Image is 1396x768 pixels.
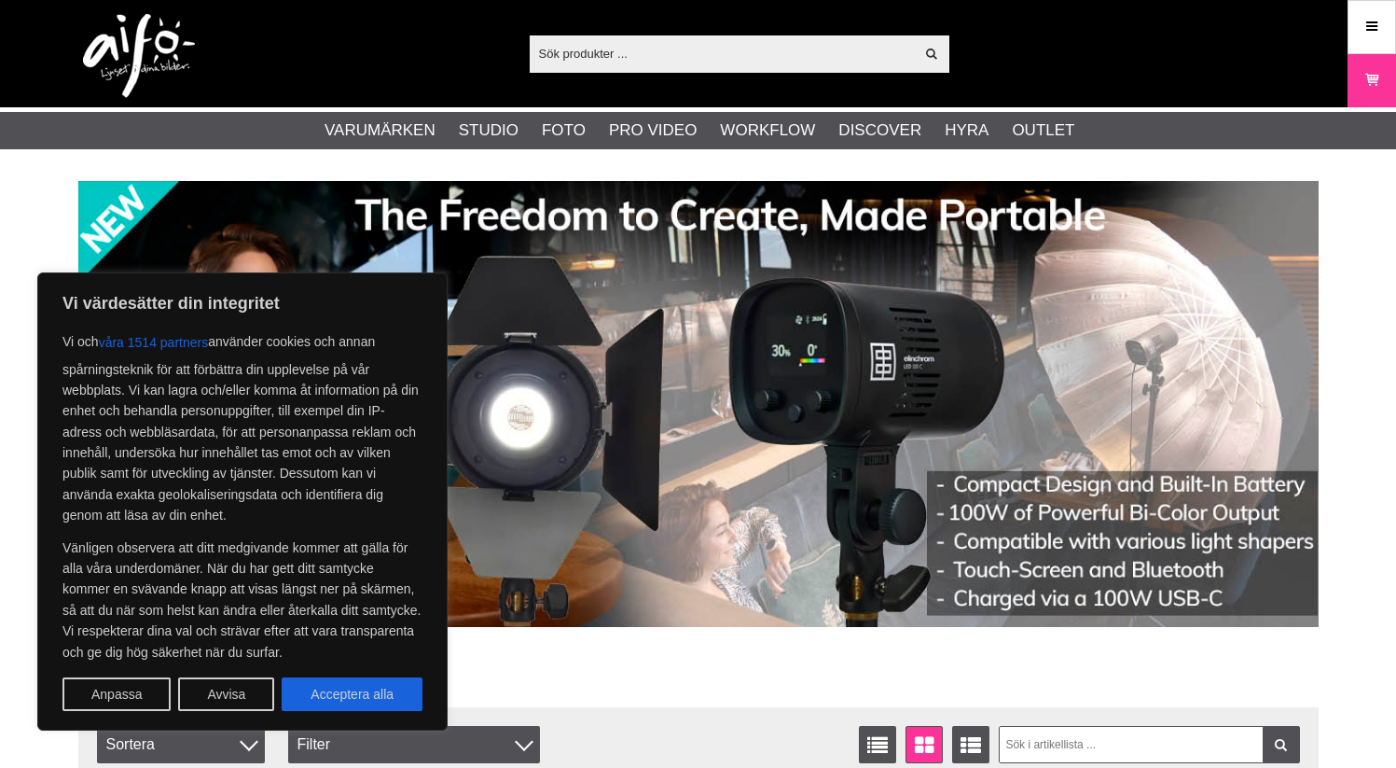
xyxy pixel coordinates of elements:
a: Listvisning [859,726,896,763]
button: Anpassa [62,677,171,711]
input: Sök i artikellista ... [999,726,1300,763]
img: logo.png [83,14,195,98]
a: Hyra [945,119,988,143]
a: Studio [459,119,518,143]
p: Vänligen observera att ditt medgivande kommer att gälla för alla våra underdomäner. När du har ge... [62,538,422,663]
p: Vi och använder cookies och annan spårningsteknik för att förbättra din upplevelse på vår webbpla... [62,326,422,526]
button: våra 1514 partners [99,326,209,359]
a: Foto [542,119,586,143]
a: Pro Video [609,119,697,143]
button: Acceptera alla [282,677,422,711]
a: Outlet [1012,119,1074,143]
div: Vi värdesätter din integritet [37,272,448,731]
a: Varumärken [325,119,435,143]
a: Discover [838,119,921,143]
div: Filter [288,726,540,763]
button: Avvisa [178,677,274,711]
a: Filtrera [1263,726,1300,763]
span: Sortera [97,726,265,763]
img: Annons:002 banner-elin-led100c11390x.jpg [78,181,1319,627]
a: Fönstervisning [905,726,943,763]
a: Utökad listvisning [952,726,989,763]
p: Vi värdesätter din integritet [62,292,422,314]
a: Workflow [720,119,815,143]
input: Sök produkter ... [530,39,915,67]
